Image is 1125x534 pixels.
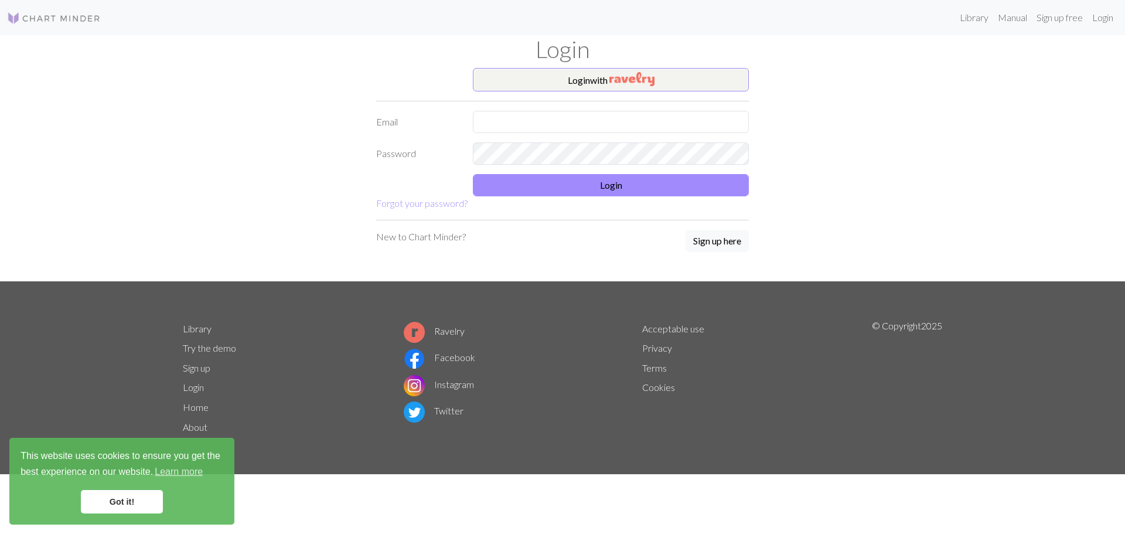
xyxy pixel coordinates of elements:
a: Acceptable use [642,323,704,334]
a: Terms [642,362,667,373]
a: Sign up free [1032,6,1087,29]
a: learn more about cookies [153,463,204,481]
a: Try the demo [183,342,236,353]
a: dismiss cookie message [81,490,163,513]
a: Sign up here [686,230,749,253]
label: Email [369,111,466,133]
p: New to Chart Minder? [376,230,466,244]
button: Login [473,174,749,196]
a: Twitter [404,405,463,416]
img: Logo [7,11,101,25]
button: Loginwith [473,68,749,91]
div: cookieconsent [9,438,234,525]
a: Sign up [183,362,210,373]
a: Login [1087,6,1118,29]
a: Instagram [404,379,474,390]
a: About [183,421,207,433]
a: Facebook [404,352,475,363]
p: © Copyright 2025 [872,319,942,437]
img: Instagram logo [404,375,425,396]
span: This website uses cookies to ensure you get the best experience on our website. [21,449,223,481]
img: Ravelry [609,72,654,86]
a: Ravelry [404,325,465,336]
a: Manual [993,6,1032,29]
a: Privacy [642,342,672,353]
a: Library [955,6,993,29]
a: Login [183,382,204,393]
img: Facebook logo [404,348,425,369]
button: Sign up here [686,230,749,252]
h1: Login [176,35,949,63]
a: Forgot your password? [376,198,468,209]
img: Ravelry logo [404,322,425,343]
img: Twitter logo [404,402,425,423]
a: Library [183,323,212,334]
a: Home [183,402,209,413]
label: Password [369,142,466,165]
a: Cookies [642,382,675,393]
